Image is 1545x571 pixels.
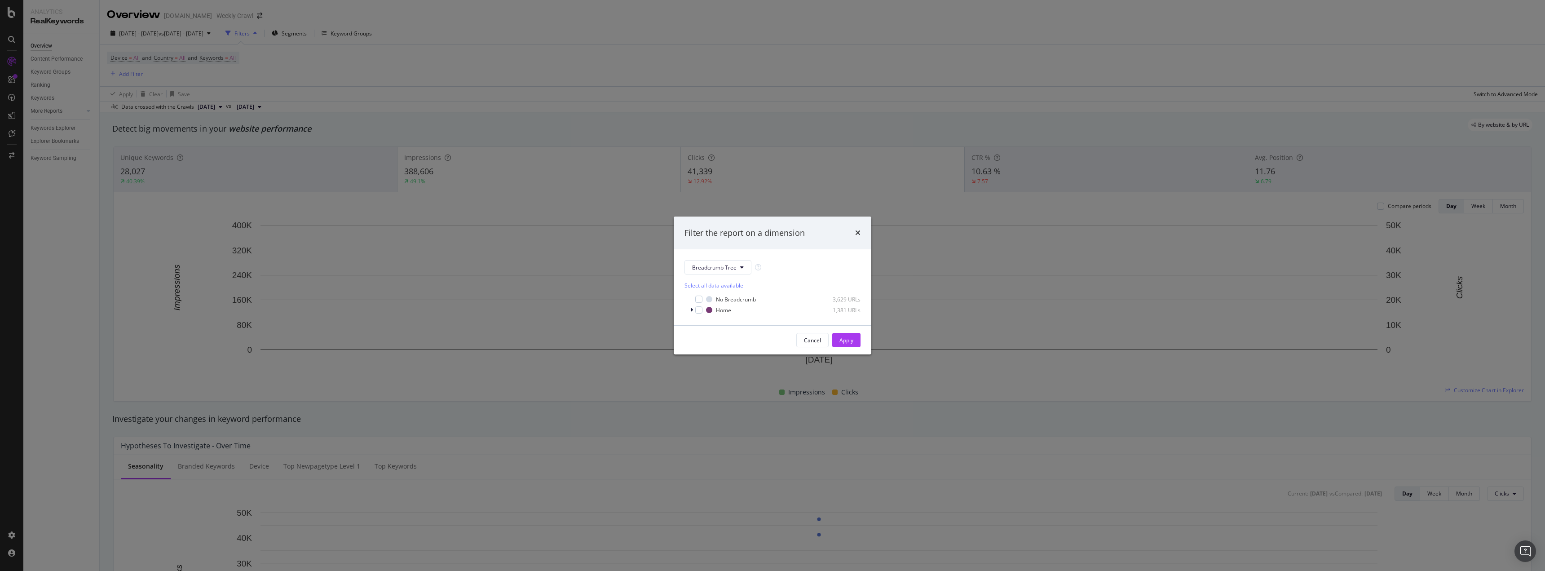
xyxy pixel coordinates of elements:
div: modal [674,217,871,355]
span: Breadcrumb Tree [692,264,737,271]
button: Apply [832,333,861,347]
div: times [855,227,861,239]
button: Cancel [796,333,829,347]
div: Apply [839,336,853,344]
div: No Breadcrumb [716,296,756,303]
div: 3,629 URLs [817,296,861,303]
div: Open Intercom Messenger [1514,540,1536,562]
div: 1,381 URLs [817,306,861,314]
div: Cancel [804,336,821,344]
div: Home [716,306,731,314]
div: Filter the report on a dimension [684,227,805,239]
div: Select all data available [684,282,861,289]
button: Breadcrumb Tree [684,260,751,274]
